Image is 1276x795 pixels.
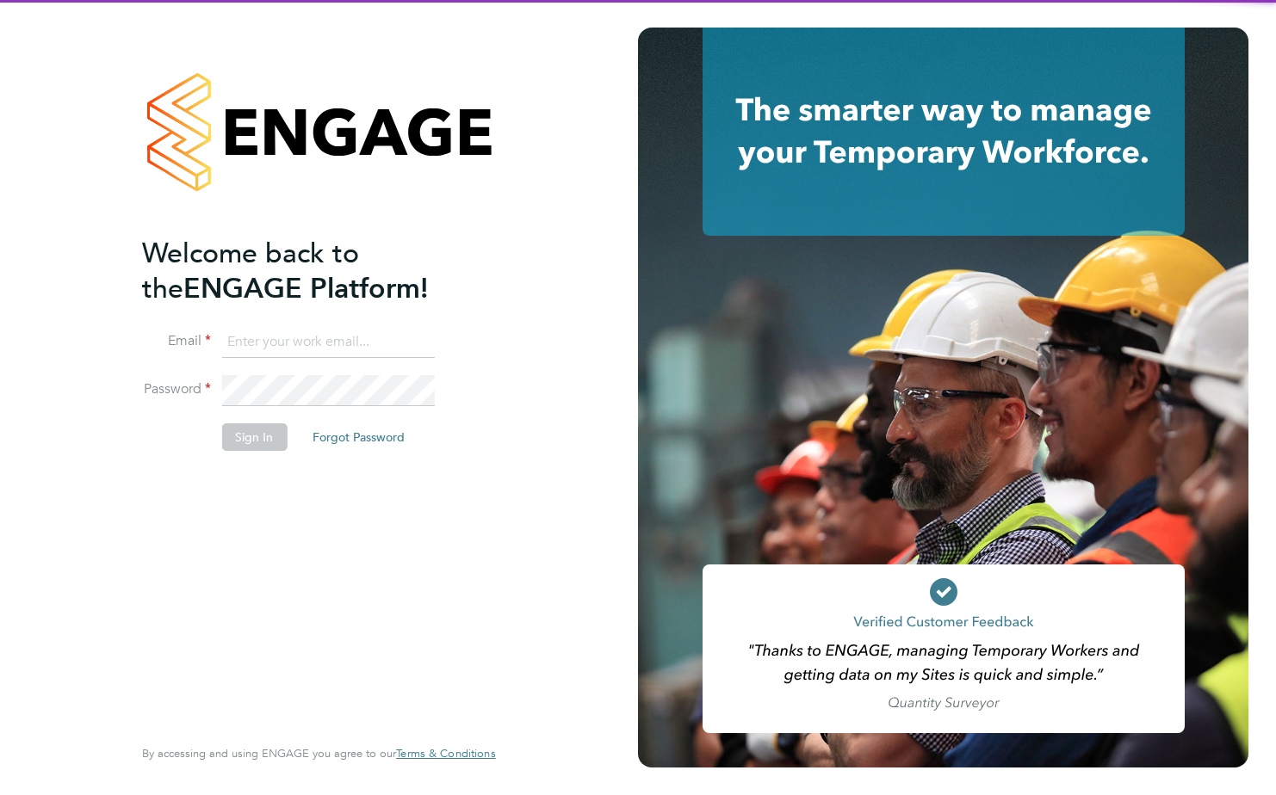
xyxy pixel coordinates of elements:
input: Enter your work email... [221,327,434,358]
label: Password [142,380,211,398]
span: Welcome back to the [142,237,359,305]
label: Email [142,332,211,350]
span: By accessing and using ENGAGE you agree to our [142,746,495,761]
button: Sign In [221,423,287,451]
h2: ENGAGE Platform! [142,236,478,306]
button: Forgot Password [299,423,418,451]
span: Terms & Conditions [396,746,495,761]
a: Terms & Conditions [396,747,495,761]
